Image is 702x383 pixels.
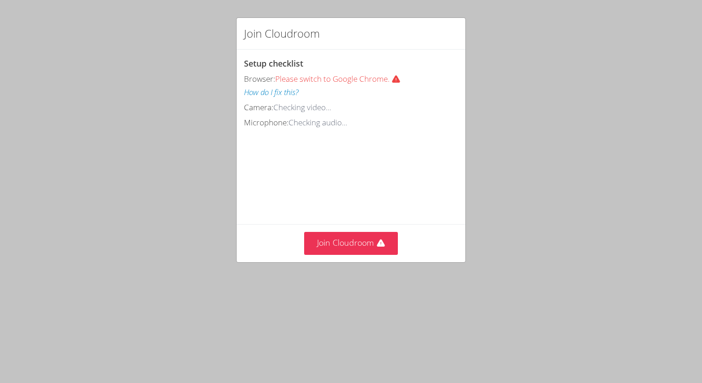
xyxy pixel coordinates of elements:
span: Microphone: [244,117,289,128]
button: Join Cloudroom [304,232,398,254]
span: Browser: [244,73,275,84]
span: Checking audio... [289,117,347,128]
span: Please switch to Google Chrome. [275,73,408,84]
button: How do I fix this? [244,86,299,99]
span: Checking video... [273,102,331,113]
h2: Join Cloudroom [244,25,320,42]
span: Camera: [244,102,273,113]
span: Setup checklist [244,58,303,69]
